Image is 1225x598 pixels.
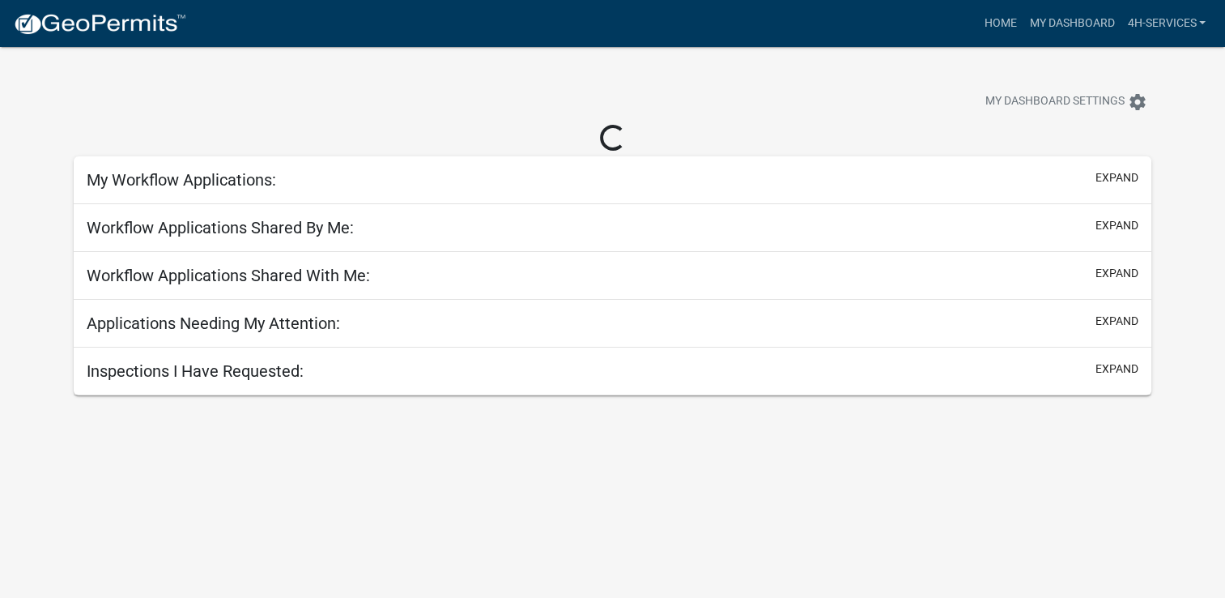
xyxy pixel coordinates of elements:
button: expand [1095,265,1138,282]
button: expand [1095,361,1138,378]
button: expand [1095,313,1138,330]
a: Home [977,8,1023,39]
a: My Dashboard [1023,8,1121,39]
h5: Inspections I Have Requested: [87,361,304,381]
a: 4H-Services [1121,8,1212,39]
button: expand [1095,169,1138,186]
h5: Applications Needing My Attention: [87,314,340,333]
button: expand [1095,217,1138,234]
span: My Dashboard Settings [985,92,1125,112]
button: My Dashboard Settingssettings [972,86,1160,117]
h5: Workflow Applications Shared By Me: [87,218,354,237]
h5: My Workflow Applications: [87,170,276,190]
h5: Workflow Applications Shared With Me: [87,266,370,285]
i: settings [1128,92,1147,112]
